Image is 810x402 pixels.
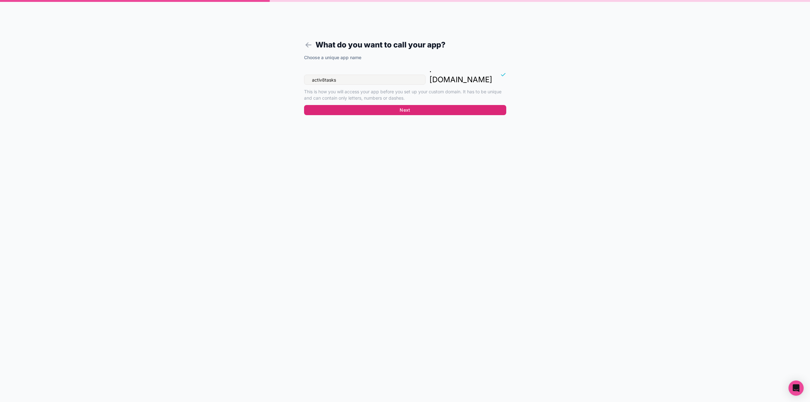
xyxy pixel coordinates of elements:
[429,65,492,85] p: . [DOMAIN_NAME]
[304,105,506,115] button: Next
[788,380,804,396] div: Open Intercom Messenger
[304,75,426,85] input: funnelboost
[304,54,361,61] label: Choose a unique app name
[304,89,506,101] p: This is how you will access your app before you set up your custom domain. It has to be unique an...
[304,39,506,51] h1: What do you want to call your app?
